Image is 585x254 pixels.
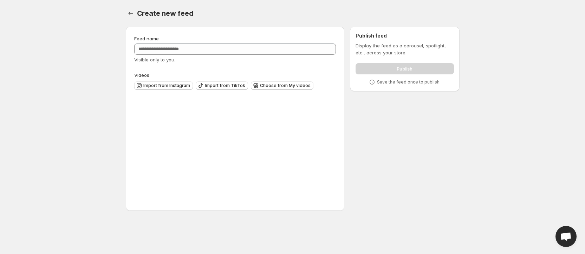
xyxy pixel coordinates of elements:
button: Import from Instagram [134,81,193,90]
button: Import from TikTok [196,81,248,90]
span: Import from TikTok [205,83,245,88]
span: Import from Instagram [143,83,190,88]
button: Settings [126,8,136,18]
p: Display the feed as a carousel, spotlight, etc., across your store. [356,42,454,56]
span: Feed name [134,36,159,41]
span: Visible only to you. [134,57,175,62]
span: Choose from My videos [260,83,311,88]
p: Save the feed once to publish. [377,79,441,85]
h2: Publish feed [356,32,454,39]
span: Create new feed [137,9,194,18]
button: Choose from My videos [251,81,313,90]
span: Videos [134,72,149,78]
a: Open chat [555,226,577,247]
